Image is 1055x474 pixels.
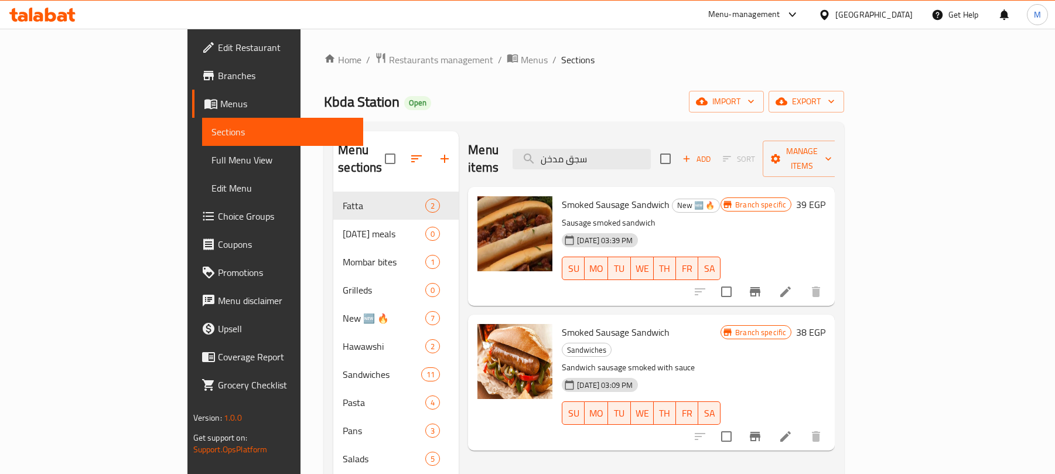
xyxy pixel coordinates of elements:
div: Menu-management [708,8,780,22]
span: Menus [220,97,354,111]
button: FR [676,401,698,425]
div: items [425,339,440,353]
button: TU [608,401,630,425]
a: Menu disclaimer [192,287,364,315]
span: Restaurants management [389,53,493,67]
span: Version: [193,410,222,425]
li: / [552,53,556,67]
a: Support.OpsPlatform [193,442,268,457]
button: WE [631,257,654,280]
span: Get support on: [193,430,247,445]
button: SA [698,257,721,280]
span: Branch specific [730,327,791,338]
h6: 38 EGP [796,324,825,340]
span: 4 [426,397,439,408]
div: Fatta2 [333,192,459,220]
div: items [425,227,440,241]
div: Hawawshi2 [333,332,459,360]
div: items [425,452,440,466]
span: Pans [343,424,425,438]
span: FR [681,405,694,422]
span: 7 [426,313,439,324]
span: 5 [426,453,439,465]
div: Grilleds0 [333,276,459,304]
button: SU [562,257,585,280]
span: Edit Restaurant [218,40,354,54]
span: 11 [422,369,439,380]
button: MO [585,257,608,280]
span: SU [567,260,580,277]
span: Full Menu View [211,153,354,167]
button: TH [654,401,676,425]
div: Pans3 [333,417,459,445]
li: / [366,53,370,67]
button: Branch-specific-item [741,278,769,306]
span: Grocery Checklist [218,378,354,392]
span: SA [703,405,716,422]
a: Edit Menu [202,174,364,202]
span: 2 [426,200,439,212]
div: items [425,395,440,410]
button: delete [802,278,830,306]
span: Promotions [218,265,354,279]
button: Branch-specific-item [741,422,769,451]
span: MO [589,260,603,277]
span: import [698,94,754,109]
li: / [498,53,502,67]
input: search [513,149,651,169]
span: Smoked Sausage Sandwich [562,323,670,341]
span: Edit Menu [211,181,354,195]
span: Upsell [218,322,354,336]
a: Edit Restaurant [192,33,364,62]
button: export [769,91,844,112]
span: 1 [426,257,439,268]
span: MO [589,405,603,422]
span: Fatta [343,199,425,213]
span: Select all sections [378,146,402,171]
span: 1.0.0 [224,410,242,425]
span: export [778,94,835,109]
span: [DATE] 03:39 PM [572,235,637,246]
div: items [425,255,440,269]
span: Select section [653,146,678,171]
span: TU [613,405,626,422]
span: 0 [426,285,439,296]
p: Sausage smoked sandwich [562,216,721,230]
button: FR [676,257,698,280]
span: TH [658,260,671,277]
a: Upsell [192,315,364,343]
div: Sandwiches11 [333,360,459,388]
span: M [1034,8,1041,21]
span: [DATE] meals [343,227,425,241]
span: SU [567,405,580,422]
a: Coverage Report [192,343,364,371]
button: SA [698,401,721,425]
div: [DATE] meals0 [333,220,459,248]
a: Sections [202,118,364,146]
img: Smoked Sausage Sandwich [477,324,552,399]
span: Manage items [772,144,832,173]
div: items [421,367,440,381]
span: New 🆕 🔥 [672,199,719,212]
span: [DATE] 03:09 PM [572,380,637,391]
div: Pasta4 [333,388,459,417]
span: WE [636,260,649,277]
div: Salads5 [333,445,459,473]
div: Hawawshi [343,339,425,353]
span: Sandwiches [343,367,421,381]
div: items [425,311,440,325]
h6: 39 EGP [796,196,825,213]
nav: breadcrumb [324,52,844,67]
a: Branches [192,62,364,90]
a: Menus [192,90,364,118]
button: delete [802,422,830,451]
span: Select to update [714,424,739,449]
span: 0 [426,229,439,240]
span: Pasta [343,395,425,410]
button: MO [585,401,608,425]
div: [GEOGRAPHIC_DATA] [835,8,913,21]
button: Add section [431,145,459,173]
div: Sandwiches [562,343,612,357]
img: Smoked Sausage Sandwich [477,196,552,271]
